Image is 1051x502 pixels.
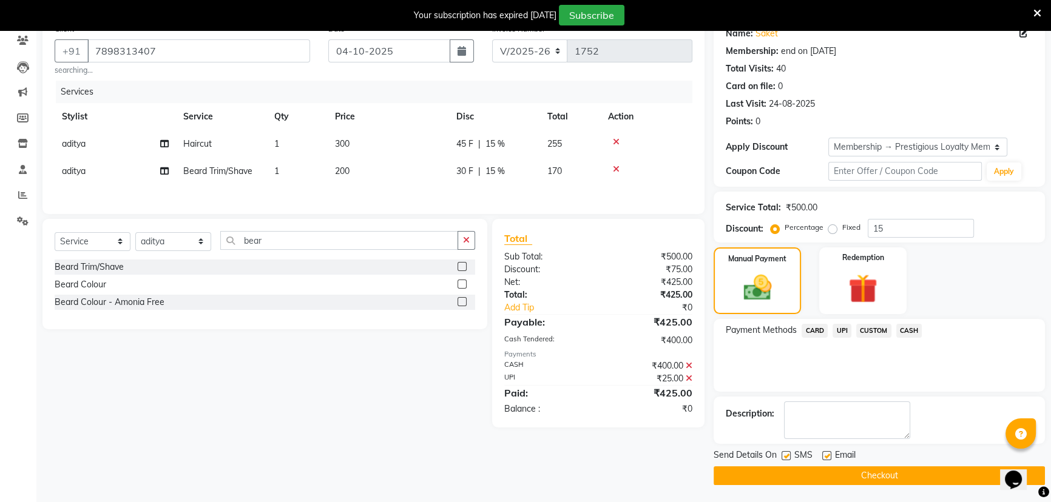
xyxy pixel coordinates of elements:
[456,138,473,150] span: 45 F
[726,80,776,93] div: Card on file:
[802,324,828,338] span: CARD
[726,324,797,336] span: Payment Methods
[726,27,753,40] div: Name:
[726,45,779,58] div: Membership:
[267,103,328,130] th: Qty
[726,407,774,420] div: Description:
[755,115,760,128] div: 0
[598,250,701,263] div: ₹500.00
[56,81,701,103] div: Services
[856,324,891,338] span: CUSTOM
[598,263,701,276] div: ₹75.00
[842,252,884,263] label: Redemption
[504,349,693,360] div: Payments
[495,403,598,415] div: Balance :
[559,5,624,25] button: Subscribe
[495,360,598,372] div: CASH
[55,296,164,309] div: Beard Colour - Amonia Free
[598,276,701,289] div: ₹425.00
[828,162,982,181] input: Enter Offer / Coupon Code
[328,103,449,130] th: Price
[615,301,701,314] div: ₹0
[55,39,89,62] button: +91
[55,261,124,273] div: Beard Trim/Shave
[726,115,753,128] div: Points:
[776,62,786,75] div: 40
[478,138,481,150] span: |
[62,138,86,149] span: aditya
[540,103,601,130] th: Total
[601,103,692,130] th: Action
[55,103,176,130] th: Stylist
[726,62,774,75] div: Total Visits:
[598,360,701,372] div: ₹400.00
[842,222,860,233] label: Fixed
[495,301,616,314] a: Add Tip
[495,276,598,289] div: Net:
[735,272,780,304] img: _cash.svg
[714,466,1045,485] button: Checkout
[456,165,473,178] span: 30 F
[335,138,350,149] span: 300
[769,98,815,110] div: 24-08-2025
[896,324,922,338] span: CASH
[835,449,856,464] span: Email
[274,166,279,176] span: 1
[495,372,598,385] div: UPI
[495,386,598,400] div: Paid:
[495,334,598,347] div: Cash Tendered:
[726,223,763,235] div: Discount:
[449,103,540,130] th: Disc
[414,9,556,22] div: Your subscription has expired [DATE]
[726,165,828,178] div: Coupon Code
[478,165,481,178] span: |
[728,253,786,264] label: Manual Payment
[598,386,701,400] div: ₹425.00
[274,138,279,149] span: 1
[726,201,781,214] div: Service Total:
[1000,453,1039,490] iframe: chat widget
[726,98,766,110] div: Last Visit:
[598,315,701,329] div: ₹425.00
[495,263,598,276] div: Discount:
[833,324,851,338] span: UPI
[598,334,701,347] div: ₹400.00
[495,289,598,301] div: Total:
[785,222,823,233] label: Percentage
[547,166,562,176] span: 170
[55,65,310,76] small: searching...
[485,138,505,150] span: 15 %
[183,166,252,176] span: Beard Trim/Shave
[598,289,701,301] div: ₹425.00
[726,141,828,153] div: Apply Discount
[786,201,817,214] div: ₹500.00
[781,45,836,58] div: end on [DATE]
[495,315,598,329] div: Payable:
[495,250,598,263] div: Sub Total:
[485,165,505,178] span: 15 %
[714,449,777,464] span: Send Details On
[176,103,267,130] th: Service
[55,278,106,291] div: Beard Colour
[183,138,212,149] span: Haircut
[335,166,350,176] span: 200
[87,39,310,62] input: Search by Name/Mobile/Email/Code
[598,372,701,385] div: ₹25.00
[598,403,701,415] div: ₹0
[62,166,86,176] span: aditya
[778,80,783,93] div: 0
[987,162,1021,181] button: Apply
[504,232,532,245] span: Total
[547,138,562,149] span: 255
[839,270,887,307] img: _gift.svg
[755,27,778,40] a: Saket
[794,449,813,464] span: SMS
[220,231,458,250] input: Search or Scan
